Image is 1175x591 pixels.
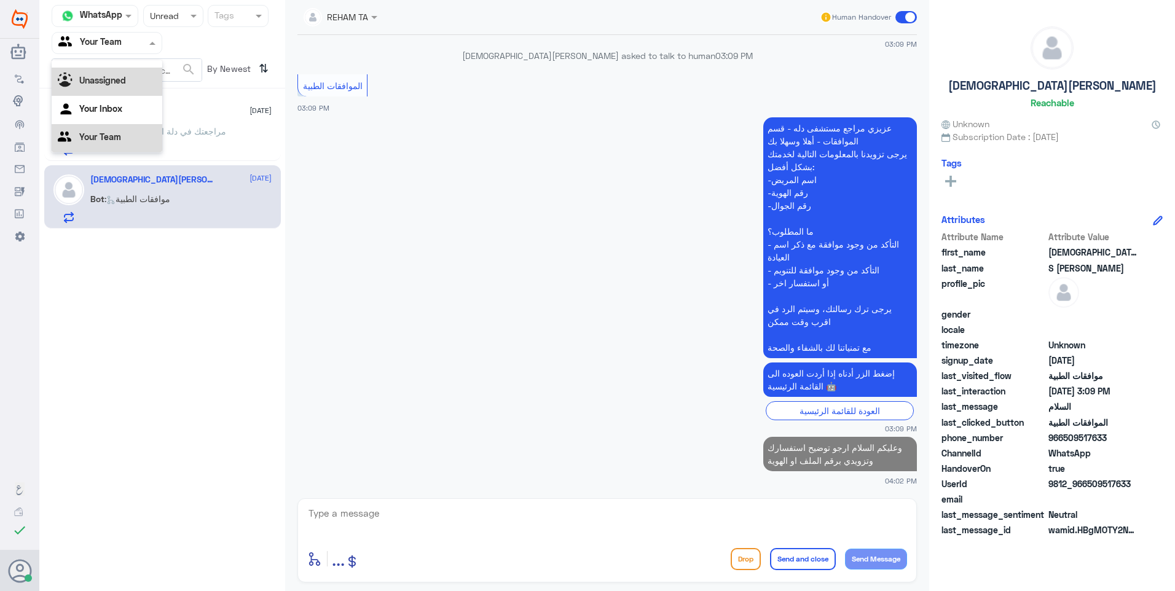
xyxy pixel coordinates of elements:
span: profile_pic [941,277,1046,305]
span: 0 [1048,508,1138,521]
span: last_message [941,400,1046,413]
span: true [1048,462,1138,475]
span: Unknown [941,117,989,130]
div: Tags [213,9,234,25]
h5: Islam S Ali [90,174,218,185]
img: Unassigned.svg [58,72,76,91]
span: Human Handover [832,12,891,23]
span: 03:09 PM [885,39,917,49]
span: gender [941,308,1046,321]
img: yourTeam.svg [58,129,76,147]
img: defaultAdmin.png [53,174,84,205]
span: last_message_id [941,523,1046,536]
p: 16/8/2025, 3:09 PM [763,362,917,397]
i: ⇅ [259,58,269,79]
span: locale [941,323,1046,336]
span: 03:09 PM [297,104,329,112]
p: [DEMOGRAPHIC_DATA][PERSON_NAME] asked to talk to human [297,49,917,62]
span: Subscription Date : [DATE] [941,130,1163,143]
p: 16/8/2025, 3:09 PM [763,117,917,358]
span: 03:09 PM [885,423,917,434]
img: defaultAdmin.png [1048,277,1079,308]
i: check [12,523,27,538]
span: ... [332,547,345,569]
span: HandoverOn [941,462,1046,475]
b: Unassigned [79,75,126,85]
input: Search by Name, Local etc… [52,59,202,81]
span: السلام [1048,400,1138,413]
span: last_clicked_button [941,416,1046,429]
span: first_name [941,246,1046,259]
img: Widebot Logo [12,9,28,29]
span: Attribute Name [941,230,1046,243]
h6: Attributes [941,214,985,225]
button: ... [332,545,345,573]
div: العودة للقائمة الرئيسية [766,401,914,420]
span: last_visited_flow [941,369,1046,382]
button: search [181,60,196,80]
span: موافقات الطبية [1048,369,1138,382]
span: last_interaction [941,385,1046,397]
span: الموافقات الطبية [303,80,363,91]
span: 2 [1048,447,1138,460]
span: 2025-08-16T12:09:03.717Z [1048,354,1138,367]
span: last_message_sentiment [941,508,1046,521]
h6: Reachable [1031,97,1074,108]
span: signup_date [941,354,1046,367]
button: Send and close [770,548,836,570]
button: Send Message [845,549,907,569]
span: null [1048,308,1138,321]
span: : موافقات الطبية [104,194,170,204]
span: search [181,62,196,77]
span: Unknown [1048,339,1138,351]
span: [DATE] [250,105,272,116]
b: Your Team [79,131,121,142]
p: 16/8/2025, 4:02 PM [763,437,917,471]
span: 966509517633 [1048,431,1138,444]
span: wamid.HBgMOTY2NTA5NTE3NjMzFQIAEhgUM0FCQkFDMjk1ODczQ0VGQ0VEQjQA [1048,523,1138,536]
h5: [DEMOGRAPHIC_DATA][PERSON_NAME] [948,79,1157,93]
span: null [1048,493,1138,506]
span: last_name [941,262,1046,275]
img: whatsapp.png [58,7,77,25]
span: ChannelId [941,447,1046,460]
span: الموافقات الطبية [1048,416,1138,429]
span: [DATE] [250,173,272,184]
span: S Ali [1048,262,1138,275]
span: phone_number [941,431,1046,444]
span: By Newest [202,58,254,83]
span: email [941,493,1046,506]
img: defaultAdmin.png [1031,27,1073,69]
span: 03:09 PM [715,50,753,61]
span: 9812_966509517633 [1048,477,1138,490]
b: Your Inbox [79,103,122,114]
span: timezone [941,339,1046,351]
button: Avatar [8,559,31,582]
b: All [58,51,67,61]
h6: Tags [941,157,962,168]
img: yourTeam.svg [58,34,77,52]
span: 04:02 PM [885,476,917,486]
span: null [1048,323,1138,336]
span: : مراجعتك في دلة النخيل ولا نمار؟ [105,126,226,136]
img: yourInbox.svg [58,101,76,119]
span: Attribute Value [1048,230,1138,243]
span: UserId [941,477,1046,490]
span: Bot [90,194,104,204]
button: Drop [731,548,761,570]
span: Islam [1048,246,1138,259]
span: 2025-08-16T12:09:18.562Z [1048,385,1138,397]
